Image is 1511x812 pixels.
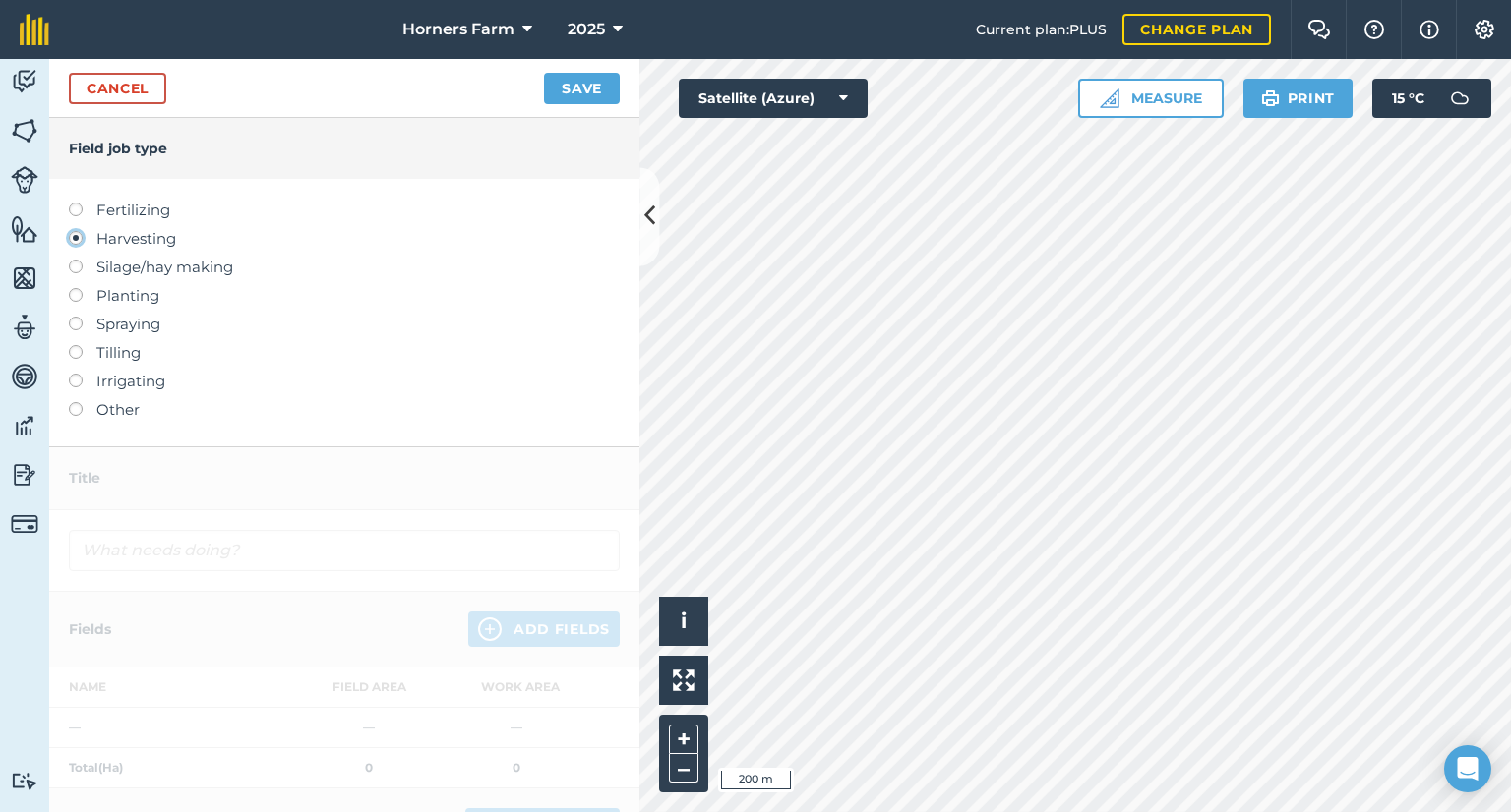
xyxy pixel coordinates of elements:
span: 2025 [568,18,605,41]
button: Satellite (Azure) [679,79,868,118]
img: svg+xml;base64,PD94bWwgdmVyc2lvbj0iMS4wIiBlbmNvZGluZz0idXRmLTgiPz4KPCEtLSBHZW5lcmF0b3I6IEFkb2JlIE... [11,460,38,490]
img: svg+xml;base64,PHN2ZyB4bWxucz0iaHR0cDovL3d3dy53My5vcmcvMjAwMC9zdmciIHdpZHRoPSI1NiIgaGVpZ2h0PSI2MC... [11,214,38,244]
img: A question mark icon [1362,20,1386,39]
div: Open Intercom Messenger [1444,745,1491,792]
img: svg+xml;base64,PHN2ZyB4bWxucz0iaHR0cDovL3d3dy53My5vcmcvMjAwMC9zdmciIHdpZHRoPSI1NiIgaGVpZ2h0PSI2MC... [11,116,38,145]
img: svg+xml;base64,PHN2ZyB4bWxucz0iaHR0cDovL3d3dy53My5vcmcvMjAwMC9zdmciIHdpZHRoPSI1NiIgaGVpZ2h0PSI2MC... [11,263,38,293]
label: Fertilizing [69,199,620,222]
img: svg+xml;base64,PD94bWwgdmVyc2lvbj0iMS4wIiBlbmNvZGluZz0idXRmLTgiPz4KPCEtLSBHZW5lcmF0b3I6IEFkb2JlIE... [11,772,38,790]
label: Irrigating [69,370,620,393]
button: Measure [1078,79,1224,118]
img: svg+xml;base64,PD94bWwgdmVyc2lvbj0iMS4wIiBlbmNvZGluZz0idXRmLTgiPz4KPCEtLSBHZW5lcmF0b3I6IEFkb2JlIE... [11,166,38,194]
img: svg+xml;base64,PD94bWwgdmVyc2lvbj0iMS4wIiBlbmNvZGluZz0idXRmLTgiPz4KPCEtLSBHZW5lcmF0b3I6IEFkb2JlIE... [11,362,38,391]
button: Print [1243,79,1354,118]
button: – [669,754,698,783]
button: i [659,597,708,646]
a: Cancel [69,73,166,104]
img: svg+xml;base64,PD94bWwgdmVyc2lvbj0iMS4wIiBlbmNvZGluZz0idXRmLTgiPz4KPCEtLSBHZW5lcmF0b3I6IEFkb2JlIE... [11,313,38,342]
label: Other [69,398,620,422]
button: + [669,725,698,754]
label: Spraying [69,313,620,336]
a: Change plan [1122,14,1271,45]
img: svg+xml;base64,PHN2ZyB4bWxucz0iaHR0cDovL3d3dy53My5vcmcvMjAwMC9zdmciIHdpZHRoPSIxOSIgaGVpZ2h0PSIyNC... [1261,87,1280,110]
img: fieldmargin Logo [20,14,49,45]
span: i [681,609,687,633]
label: Silage/hay making [69,256,620,279]
img: svg+xml;base64,PD94bWwgdmVyc2lvbj0iMS4wIiBlbmNvZGluZz0idXRmLTgiPz4KPCEtLSBHZW5lcmF0b3I6IEFkb2JlIE... [11,411,38,440]
img: svg+xml;base64,PD94bWwgdmVyc2lvbj0iMS4wIiBlbmNvZGluZz0idXRmLTgiPz4KPCEtLSBHZW5lcmF0b3I6IEFkb2JlIE... [1440,79,1480,118]
img: svg+xml;base64,PD94bWwgdmVyc2lvbj0iMS4wIiBlbmNvZGluZz0idXRmLTgiPz4KPCEtLSBHZW5lcmF0b3I6IEFkb2JlIE... [11,67,38,96]
img: Four arrows, one pointing top left, one top right, one bottom right and the last bottom left [673,669,695,691]
h4: Field job type [69,138,620,159]
img: svg+xml;base64,PD94bWwgdmVyc2lvbj0iMS4wIiBlbmNvZGluZz0idXRmLTgiPz4KPCEtLSBHZW5lcmF0b3I6IEFkb2JlIE... [11,510,38,538]
img: Ruler icon [1100,88,1119,108]
label: Harvesting [69,227,620,251]
img: svg+xml;base64,PHN2ZyB4bWxucz0iaHR0cDovL3d3dy53My5vcmcvMjAwMC9zdmciIHdpZHRoPSIxNyIgaGVpZ2h0PSIxNy... [1420,18,1439,41]
span: Current plan : PLUS [976,19,1107,40]
button: Save [544,73,620,104]
img: Two speech bubbles overlapping with the left bubble in the forefront [1307,20,1331,39]
label: Tilling [69,341,620,365]
img: A cog icon [1473,20,1496,39]
span: 15 ° C [1392,79,1424,118]
label: Planting [69,284,620,308]
button: 15 °C [1372,79,1491,118]
span: Horners Farm [402,18,514,41]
